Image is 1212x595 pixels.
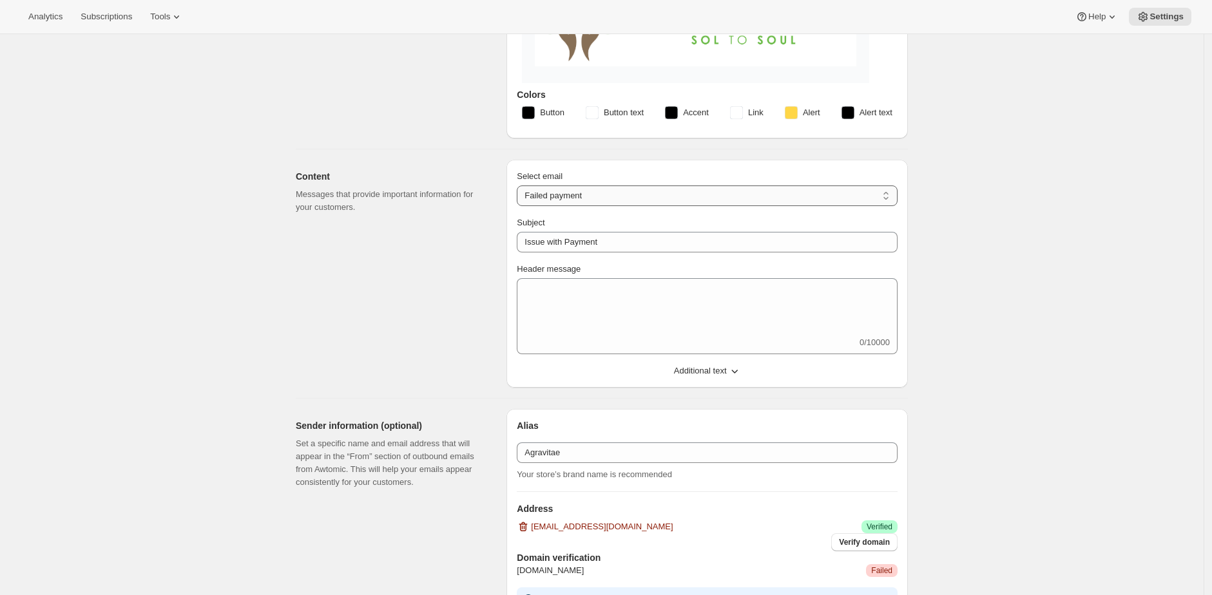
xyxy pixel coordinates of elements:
span: Alert [803,106,820,119]
button: Subscriptions [73,8,140,26]
span: Verify domain [839,537,890,547]
p: Set a specific name and email address that will appear in the “From” section of outbound emails f... [296,437,486,489]
button: Alert [777,102,828,123]
button: Button [514,102,572,123]
button: Analytics [21,8,70,26]
span: Analytics [28,12,63,22]
span: Settings [1149,12,1184,22]
span: Link [748,106,764,119]
button: Verify domain [831,533,898,551]
button: Additional text [509,361,905,381]
span: Your store’s brand name is recommended [517,469,672,479]
button: Link [722,102,771,123]
span: Select email [517,171,563,181]
span: Subject [517,218,544,227]
h3: Address [517,502,898,515]
button: Tools [142,8,191,26]
h3: Domain verification [517,551,898,564]
span: Subscriptions [81,12,132,22]
button: Accent [657,102,717,123]
span: Alert text [860,106,892,119]
span: Tools [150,12,170,22]
h2: Content [296,170,486,183]
span: Accent [683,106,709,119]
span: Button text [604,106,644,119]
button: Help [1068,8,1126,26]
span: Verified [867,522,892,532]
h3: Colors [517,88,898,101]
button: Alert text [834,102,900,123]
span: Button [540,106,564,119]
span: Header message [517,264,581,274]
span: Failed [871,565,892,576]
span: [EMAIL_ADDRESS][DOMAIN_NAME] [531,520,673,533]
button: Button text [578,102,651,123]
span: Additional text [674,364,727,377]
h3: Alias [517,419,898,432]
p: Messages that provide important information for your customers. [296,188,486,214]
button: Settings [1129,8,1191,26]
button: [EMAIL_ADDRESS][DOMAIN_NAME] [509,516,680,537]
span: [DOMAIN_NAME] [517,564,584,577]
h2: Sender information (optional) [296,419,486,432]
span: Help [1088,12,1106,22]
